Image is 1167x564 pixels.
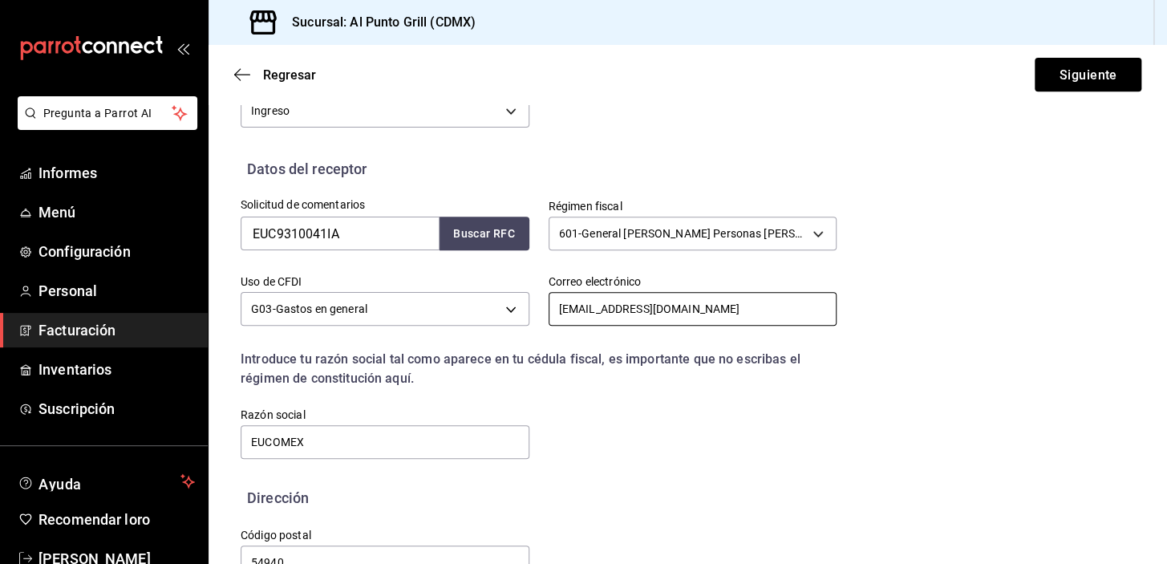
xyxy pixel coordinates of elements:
font: Gastos en general [276,302,367,315]
font: Personal [38,282,97,299]
font: Régimen fiscal [549,200,622,213]
font: Ingreso [251,104,290,117]
font: Informes [38,164,97,181]
font: Datos del receptor [247,160,367,177]
font: Buscar RFC [453,228,515,241]
button: Pregunta a Parrot AI [18,96,197,130]
font: Inventarios [38,361,111,378]
button: Buscar RFC [440,217,529,250]
font: Configuración [38,243,131,260]
font: Recomendar loro [38,511,150,528]
font: Sucursal: Al Punto Grill (CDMX) [292,14,476,30]
font: Uso de CFDI [241,275,302,288]
a: Pregunta a Parrot AI [11,116,197,133]
font: Menú [38,204,76,221]
font: Solicitud de comentarios [241,198,365,211]
font: Pregunta a Parrot AI [43,107,152,120]
font: - [578,227,581,240]
button: abrir_cajón_menú [176,42,189,55]
font: Introduce tu razón social tal como aparece en tu cédula fiscal, es importante que no escribas el ... [241,351,800,386]
font: Correo electrónico [549,275,641,288]
button: Regresar [234,67,316,83]
font: Suscripción [38,400,115,417]
font: Siguiente [1059,67,1116,82]
font: - [272,302,275,315]
font: Razón social [241,408,306,421]
font: Regresar [263,67,316,83]
font: 601 [559,227,578,240]
font: Ayuda [38,476,82,493]
font: Código postal [241,529,311,542]
font: Dirección [247,489,309,506]
font: General [PERSON_NAME] Personas [PERSON_NAME] [581,227,851,240]
button: Siguiente [1035,58,1141,91]
font: Facturación [38,322,115,339]
font: G03 [251,302,272,315]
